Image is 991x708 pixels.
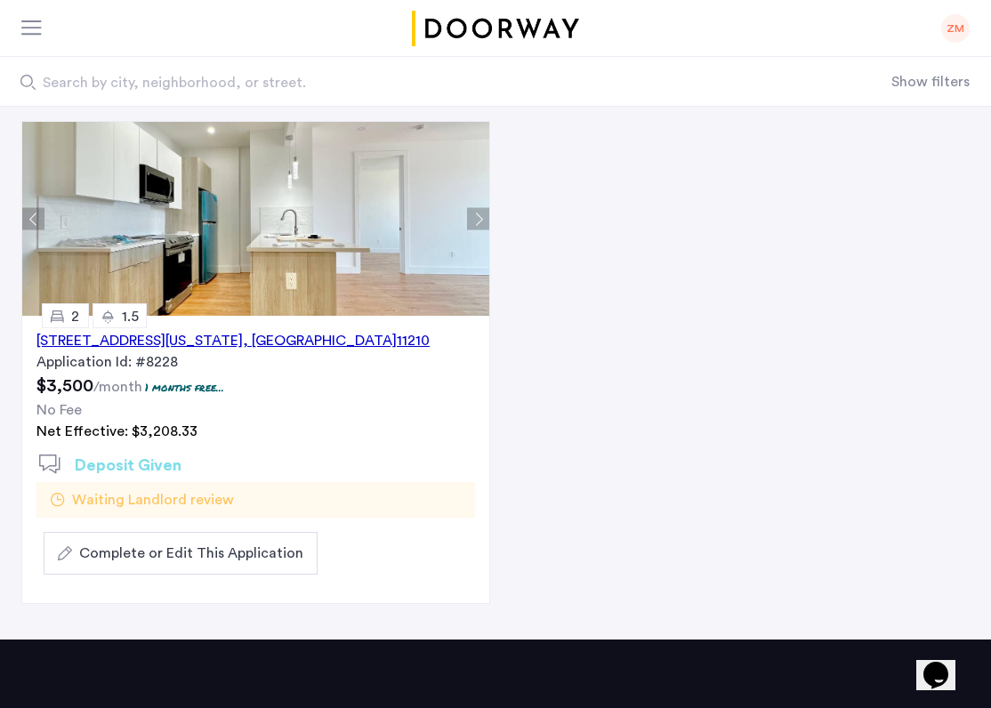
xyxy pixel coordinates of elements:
[36,377,93,395] span: $3,500
[145,380,224,395] p: 1 months free...
[36,351,475,373] div: Application Id: #8228
[43,72,756,93] span: Search by city, neighborhood, or street.
[72,489,234,511] span: Waiting Landlord review
[36,403,82,417] span: No Fee
[36,424,197,438] span: Net Effective: $3,208.33
[93,380,142,394] sub: /month
[408,11,583,46] a: Cazamio logo
[916,637,973,690] iframe: chat widget
[79,543,303,564] span: Complete or Edit This Application
[941,14,970,43] div: ZM
[243,334,397,348] span: , [GEOGRAPHIC_DATA]
[122,310,139,324] span: 1.5
[44,532,318,575] button: button
[71,310,79,324] span: 2
[22,122,489,316] img: Apartment photo
[891,71,970,93] button: Show or hide filters
[467,208,489,230] button: Next apartment
[36,330,430,351] div: [STREET_ADDRESS][US_STATE] 11210
[22,208,44,230] button: Previous apartment
[75,454,181,478] h2: Deposit Given
[408,11,583,46] img: logo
